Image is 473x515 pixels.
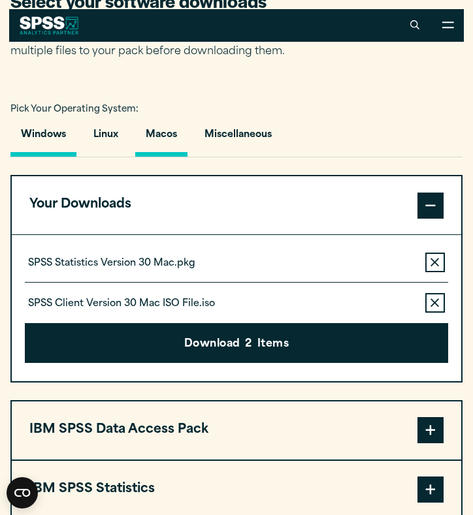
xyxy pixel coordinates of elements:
[28,257,195,270] p: SPSS Statistics Version 30 Mac.pkg
[245,336,252,353] span: 2
[12,234,461,381] div: Your Downloads
[28,298,215,311] p: SPSS Client Version 30 Mac ISO File.iso
[10,105,139,114] span: Pick Your Operating System:
[12,401,461,460] button: IBM SPSS Data Access Pack
[83,119,129,157] button: Linux
[12,176,461,234] button: Your Downloads
[10,23,448,61] p: Use the table below to find and navigate to your desired downloads. You can add multiple files to...
[7,477,38,508] button: Open CMP widget
[194,119,282,157] button: Miscellaneous
[25,323,448,364] button: Download2Items
[10,119,76,157] button: Windows
[135,119,188,157] button: Macos
[20,16,79,35] img: SPSS White Logo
